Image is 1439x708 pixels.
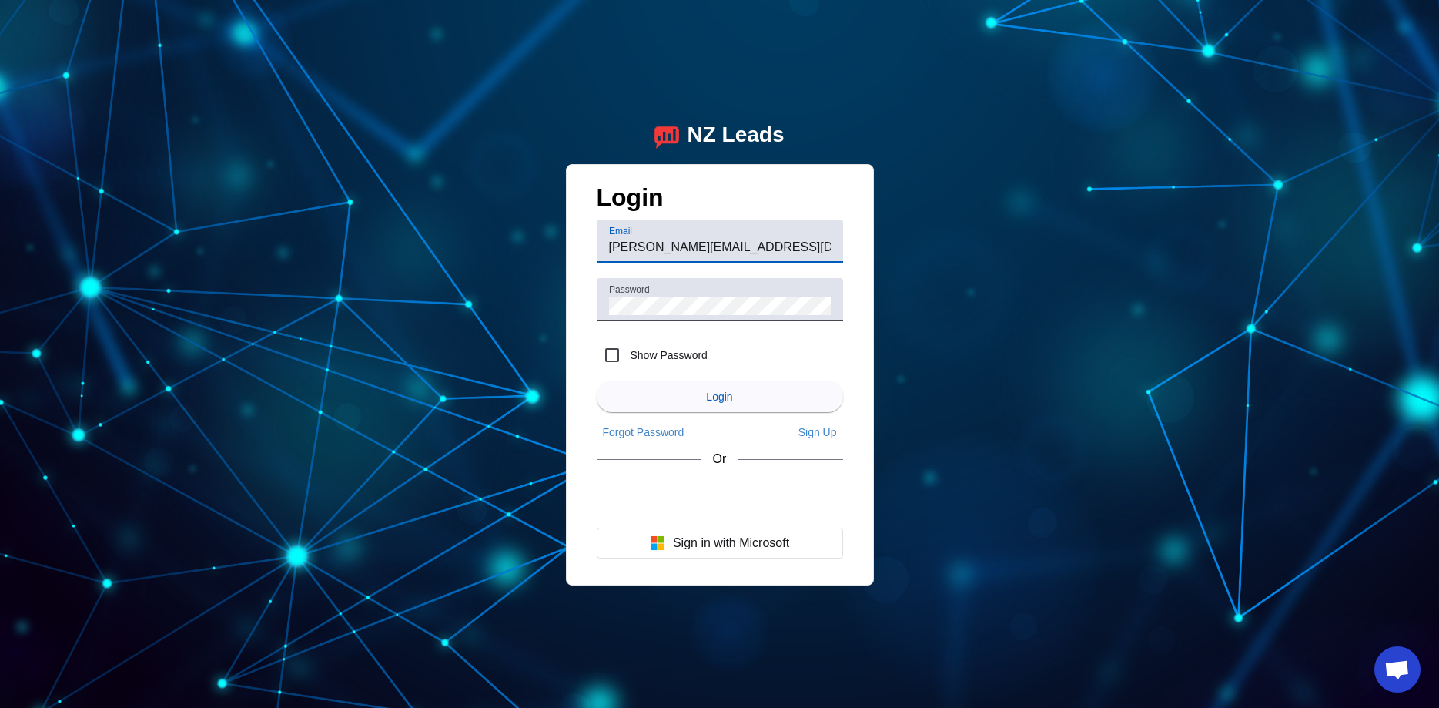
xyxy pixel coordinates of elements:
[603,426,684,438] span: Forgot Password
[609,284,650,294] mat-label: Password
[597,480,843,514] div: Sign in with Google. Opens in new tab
[687,122,784,149] div: NZ Leads
[609,226,632,236] mat-label: Email
[713,452,727,466] span: Or
[597,381,843,412] button: Login
[654,122,784,149] a: logoNZ Leads
[597,183,843,220] h1: Login
[1374,646,1421,693] div: Open chat
[650,535,665,551] img: Microsoft logo
[654,122,679,149] img: logo
[798,426,837,438] span: Sign Up
[589,480,851,514] iframe: Sign in with Google Button
[597,528,843,559] button: Sign in with Microsoft
[706,391,732,403] span: Login
[627,347,708,363] label: Show Password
